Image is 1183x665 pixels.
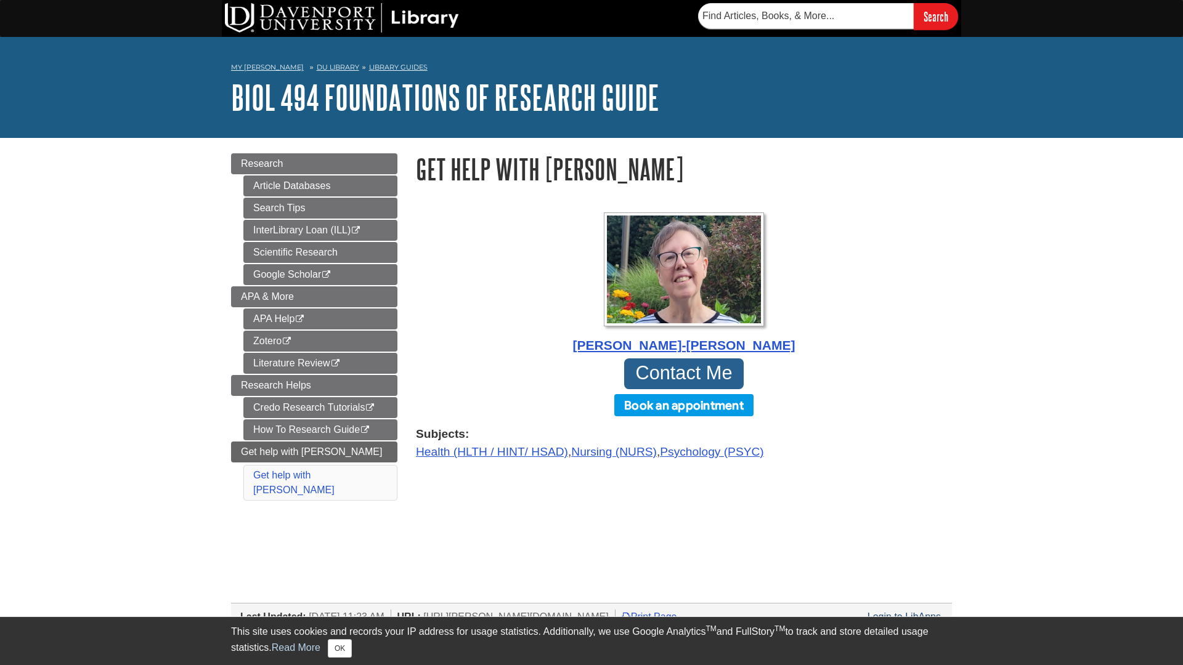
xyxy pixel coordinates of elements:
[241,291,294,302] span: APA & More
[241,158,283,169] span: Research
[231,59,952,79] nav: breadcrumb
[243,419,397,440] a: How To Research Guide
[423,611,609,622] span: [URL][PERSON_NAME][DOMAIN_NAME]
[774,624,785,633] sup: TM
[705,624,716,633] sup: TM
[243,308,397,329] a: APA Help
[698,3,914,29] input: Find Articles, Books, & More...
[351,227,361,235] i: This link opens in a new window
[231,153,397,174] a: Research
[614,394,754,416] button: Book an appointment
[397,611,421,622] span: URL:
[660,445,763,458] a: Psychology (PSYC)
[416,445,568,458] a: Health (HLTH / HINT/ HSAD)
[241,380,311,390] span: Research Helps
[231,62,304,73] a: My [PERSON_NAME]
[914,3,958,30] input: Search
[243,220,397,241] a: InterLibrary Loan (ILL)
[272,642,320,653] a: Read More
[243,264,397,285] a: Google Scholar
[243,397,397,418] a: Credo Research Tutorials
[231,153,397,503] div: Guide Page Menu
[282,337,292,345] i: This link opens in a new window
[317,63,359,71] a: DU Library
[231,78,659,116] a: BIOL 494 Foundations of Research Guide
[231,375,397,396] a: Research Helps
[416,425,952,443] strong: Subjects:
[243,198,397,219] a: Search Tips
[360,426,370,434] i: This link opens in a new window
[231,441,397,462] a: Get help with [PERSON_NAME]
[243,175,397,196] a: Article Databases
[868,611,941,622] a: Login to LibApps
[240,611,306,622] span: Last Updated:
[309,611,384,622] span: [DATE] 11:23 AM
[369,63,428,71] a: Library Guides
[295,315,305,323] i: This link opens in a new window
[416,425,952,461] div: , ,
[416,153,952,185] h1: Get help with [PERSON_NAME]
[243,353,397,374] a: Literature Review
[622,611,631,621] i: Print Page
[253,470,335,495] a: Get help with [PERSON_NAME]
[571,445,657,458] a: Nursing (NURS)
[416,336,952,355] div: [PERSON_NAME]-[PERSON_NAME]
[225,3,459,33] img: DU Library
[330,360,341,368] i: This link opens in a new window
[231,286,397,307] a: APA & More
[604,212,764,326] img: Profile Photo
[243,331,397,352] a: Zotero
[365,404,375,412] i: This link opens in a new window
[622,611,677,622] a: Print Page
[698,3,958,30] form: Searches DU Library's articles, books, and more
[243,242,397,263] a: Scientific Research
[231,624,952,658] div: This site uses cookies and records your IP address for usage statistics. Additionally, we use Goo...
[624,358,744,389] a: Contact Me
[321,271,331,279] i: This link opens in a new window
[416,212,952,355] a: Profile Photo [PERSON_NAME]-[PERSON_NAME]
[241,446,382,457] span: Get help with [PERSON_NAME]
[328,639,352,658] button: Close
